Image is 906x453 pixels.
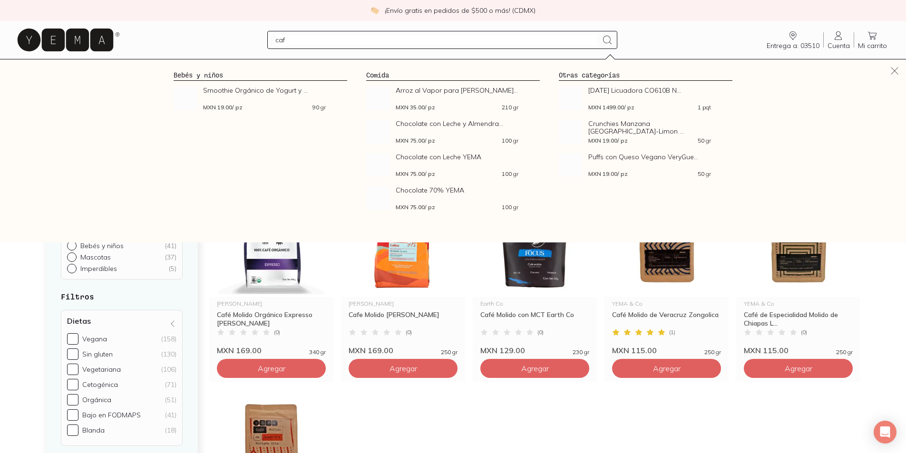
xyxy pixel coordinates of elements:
span: Puffs con Queso Vegano VeryGue... [588,153,711,161]
span: Chocolate 70% YEMA [396,186,518,194]
img: Puffs con Queso Vegano VeryGuel [559,153,583,177]
div: Café Molido Orgánico Expresso [PERSON_NAME] [217,310,326,328]
p: Mascotas [80,253,111,261]
button: Agregar [349,359,458,378]
p: ¡Envío gratis en pedidos de $500 o más! (CDMX) [385,6,536,15]
div: Vegana [82,335,107,343]
span: Arroz al Vapor para [PERSON_NAME]... [396,87,518,94]
a: Crunchies Manzana Chile-Limon VeryGuelCrunchies Manzana [GEOGRAPHIC_DATA]-Limon ...MXN 19.00/ pz5... [559,120,732,144]
span: Agregar [785,364,812,373]
div: Earth Co [480,301,589,307]
a: Mi carrito [854,30,891,50]
button: Agregar [480,359,589,378]
strong: Filtros [61,292,94,301]
a: Los Imperdibles ⚡️ [212,59,302,78]
img: Smoothie Orgánico de Yogurt y Frutas [174,87,197,110]
a: Café Molido con MCT Earth CoEarth CoCafé Molido con MCT Earth Co(0)MXN 129.00230 gr [473,180,597,355]
input: Vegana(158) [67,333,78,345]
a: Smoothie Orgánico de Yogurt y FrutasSmoothie Orgánico de Yogurt y ...MXN 19.00/ pz90 gr [174,87,347,110]
span: Agregar [390,364,417,373]
input: Busca los mejores productos [275,34,598,46]
input: Sin gluten(130) [67,348,78,360]
span: ( 0 ) [537,329,544,335]
a: Otras categorías [559,71,620,79]
span: MXN 19.00 / pz [588,171,628,177]
input: Vegetariana(106) [67,364,78,375]
div: Open Intercom Messenger [874,421,896,443]
img: Chocolate con Leche y Almendras [366,120,390,144]
span: MXN 115.00 [612,346,657,355]
span: MXN 169.00 [349,346,393,355]
span: Mi carrito [858,41,887,50]
span: ( 0 ) [801,329,807,335]
a: Café Molido Orgánico Expresso Frida[PERSON_NAME]Café Molido Orgánico Expresso [PERSON_NAME](0)MXN... [209,180,333,355]
span: MXN 169.00 [217,346,262,355]
div: ( 37 ) [165,253,176,261]
input: Bajo en FODMAPS(41) [67,409,78,421]
span: 50 gr [698,138,711,144]
div: (106) [161,365,176,374]
a: Chocolate con Leche YEMAChocolate con Leche YEMAMXN 75.00/ pz100 gr [366,153,540,177]
span: MXN 75.00 / pz [396,171,435,177]
a: Los estrenos ✨ [321,59,396,78]
span: 340 gr [309,349,326,355]
span: [DATE] Licuadora CO610B N... [588,87,711,94]
div: YEMA & Co [612,301,721,307]
input: Orgánica(51) [67,394,78,405]
span: MXN 19.00 / pz [588,138,628,144]
span: 230 gr [573,349,589,355]
span: Crunchies Manzana [GEOGRAPHIC_DATA]-Limon ... [588,120,711,135]
a: 30670 Café-molido-de-chiapas-la-concordiaYEMA & CoCafé de Especialidad Molido de Chiapas L...(0)M... [736,180,860,355]
span: MXN 19.00 / pz [203,105,243,110]
div: Café Molido con MCT Earth Co [480,310,589,328]
span: Chocolate con Leche YEMA [396,153,518,161]
button: Agregar [612,359,721,378]
span: 100 gr [502,171,518,177]
p: Bebés y niños [80,241,124,250]
span: Smoothie Orgánico de Yogurt y ... [203,87,326,94]
a: Cuenta [824,30,854,50]
span: Cuenta [828,41,850,50]
div: Bajo en FODMAPS [82,411,141,419]
a: Comida [366,71,389,79]
h4: Dietas [67,316,91,326]
div: (41) [165,411,176,419]
span: ( 0 ) [274,329,280,335]
img: check [370,6,379,15]
div: Vegetariana [82,365,121,374]
div: Blanda [82,426,105,434]
button: Agregar [744,359,853,378]
span: 100 gr [502,204,518,210]
div: Cafe Molido [PERSON_NAME] [349,310,458,328]
input: Cetogénica(71) [67,379,78,390]
span: 250 gr [441,349,458,355]
div: (130) [161,350,176,358]
img: Crunchies Manzana Chile-Limon VeryGuel [559,120,583,144]
input: Blanda(18) [67,424,78,436]
span: 50 gr [698,171,711,177]
div: ( 41 ) [165,241,176,250]
span: 100 gr [502,138,518,144]
div: Café Molido de Veracruz Zongolica [612,310,721,328]
div: [PERSON_NAME] [217,301,326,307]
div: YEMA & Co [744,301,853,307]
div: [PERSON_NAME] [349,301,458,307]
a: pasillo-todos-link [36,59,97,78]
div: Cetogénica [82,380,118,389]
span: Agregar [521,364,549,373]
a: Arroz al Vapor para Sushi SUKINAArroz al Vapor para [PERSON_NAME]...MXN 35.00/ pz210 gr [366,87,540,110]
div: (18) [165,426,176,434]
span: ( 0 ) [406,329,412,335]
span: ( 1 ) [669,329,675,335]
span: MXN 1499.00 / pz [588,105,634,110]
div: ( 5 ) [168,264,176,273]
span: 250 gr [836,349,853,355]
span: MXN 75.00 / pz [396,204,435,210]
button: Agregar [217,359,326,378]
div: Sin gluten [82,350,113,358]
div: (51) [165,395,176,404]
span: Entrega a: 03510 [767,41,819,50]
span: 250 gr [704,349,721,355]
div: (71) [165,380,176,389]
a: cafe molido de veracruz zongolicaYEMA & CoCafé Molido de Veracruz Zongolica(1)MXN 115.00250 gr [604,180,729,355]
